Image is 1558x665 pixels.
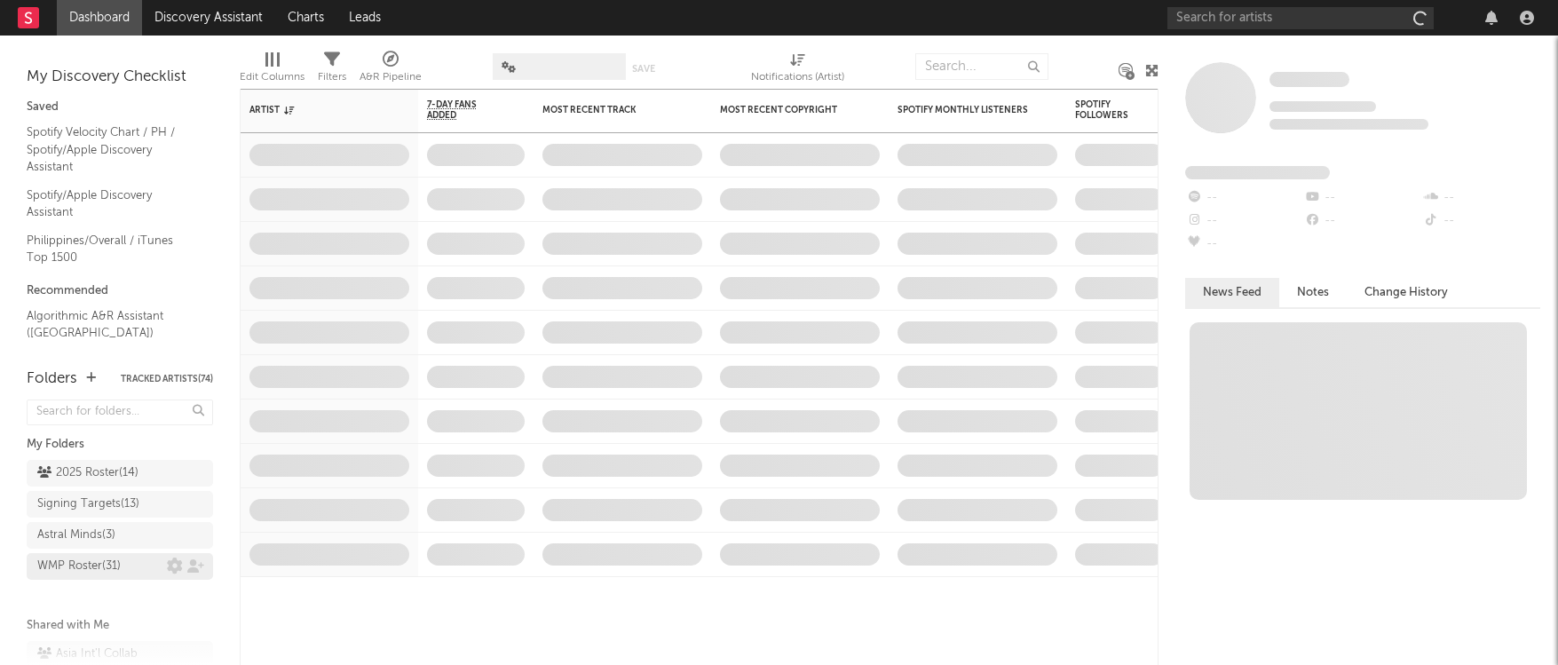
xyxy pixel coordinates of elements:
div: Most Recent Copyright [720,105,853,115]
div: -- [1303,210,1421,233]
span: 7-Day Fans Added [427,99,498,121]
div: Notifications (Artist) [751,67,844,88]
input: Search for artists [1167,7,1434,29]
a: WMP Roster(31) [27,553,213,580]
div: -- [1422,210,1540,233]
div: Recommended [27,281,213,302]
div: Most Recent Track [542,105,676,115]
div: WMP Roster ( 31 ) [37,556,121,577]
a: 2025 Roster(14) [27,460,213,487]
div: My Discovery Checklist [27,67,213,88]
button: News Feed [1185,278,1279,307]
a: Some Artist [1269,71,1349,89]
span: Some Artist [1269,72,1349,87]
input: Search... [915,53,1048,80]
div: Edit Columns [240,44,304,96]
button: Save [632,64,655,74]
input: Search for folders... [27,400,213,425]
a: Philippines/Overall / iTunes Top 1500 [27,231,195,267]
div: Signing Targets ( 13 ) [37,494,139,515]
div: A&R Pipeline [360,67,422,88]
div: -- [1185,210,1303,233]
div: Notifications (Artist) [751,44,844,96]
div: Spotify Monthly Listeners [898,105,1031,115]
span: 0 fans last week [1269,119,1428,130]
div: 2025 Roster ( 14 ) [37,463,138,484]
span: Tracking Since: [DATE] [1269,101,1376,112]
div: Astral Minds ( 3 ) [37,525,115,546]
div: Edit Columns [240,67,304,88]
div: Spotify Followers [1075,99,1137,121]
div: Artist [249,105,383,115]
div: -- [1185,186,1303,210]
a: Spotify Velocity Chart / PH / Spotify/Apple Discovery Assistant [27,123,195,177]
div: Filters [318,44,346,96]
a: Spotify/Apple Discovery Assistant [27,186,195,222]
div: -- [1303,186,1421,210]
div: Saved [27,97,213,118]
div: My Folders [27,434,213,455]
button: Notes [1279,278,1347,307]
a: Signing Targets(13) [27,491,213,518]
span: Fans Added by Platform [1185,166,1330,179]
div: Folders [27,368,77,390]
button: Change History [1347,278,1466,307]
div: -- [1185,233,1303,256]
button: Tracked Artists(74) [121,375,213,384]
a: Algorithmic A&R Assistant ([GEOGRAPHIC_DATA]) [27,306,195,343]
div: A&R Pipeline [360,44,422,96]
div: Shared with Me [27,615,213,637]
a: Astral Minds(3) [27,522,213,549]
div: -- [1422,186,1540,210]
div: Filters [318,67,346,88]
